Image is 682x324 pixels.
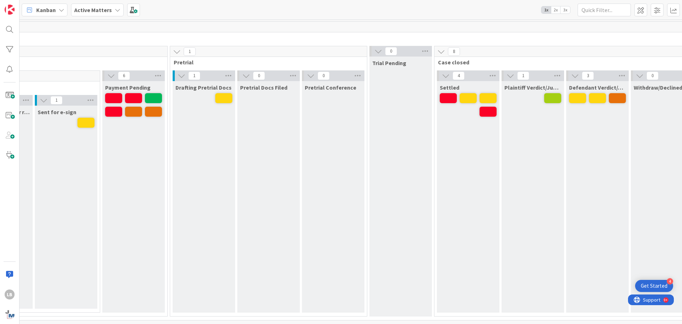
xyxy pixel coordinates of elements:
span: Payment Pending [105,84,151,91]
span: 0 [646,71,659,80]
span: Trial Pending [372,59,406,67]
span: Plaintiff Verdict/Judgment [504,84,561,91]
span: 3x [561,6,570,14]
input: Quick Filter... [578,4,631,16]
span: 2x [551,6,561,14]
span: 0 [318,71,330,80]
div: 9+ [36,3,39,9]
span: Drafting Pretrial Docs [175,84,232,91]
span: Kanban [36,6,56,14]
span: Settled [440,84,459,91]
span: 8 [448,47,460,56]
b: Active Matters [74,6,112,14]
span: Pretrial [174,59,358,66]
div: 4 [667,278,673,285]
div: Get Started [641,282,667,290]
img: Visit kanbanzone.com [5,5,15,15]
span: Pretrial Docs Filed [240,84,287,91]
span: 0 [385,47,397,55]
span: Defendant Verdict/Judgment [569,84,626,91]
span: Support [15,1,32,10]
span: 1 [188,71,200,80]
span: 1 [50,96,63,105]
span: 1 [184,47,196,56]
span: 1 [517,71,529,80]
span: 3 [582,71,594,80]
div: Open Get Started checklist, remaining modules: 4 [635,280,673,292]
span: 6 [118,71,130,80]
img: avatar [5,309,15,319]
span: 0 [253,71,265,80]
span: Pretrial Conference [305,84,356,91]
span: Sent for e-sign [38,108,76,116]
span: 1x [541,6,551,14]
span: 4 [453,71,465,80]
div: LB [5,290,15,299]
